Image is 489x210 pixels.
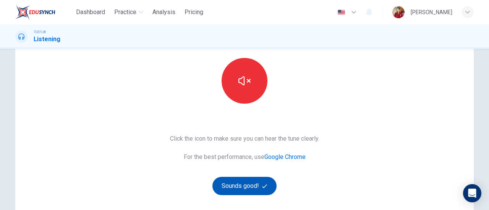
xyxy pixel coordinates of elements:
button: Analysis [149,5,178,19]
span: Click the icon to make sure you can hear the tune clearly. [170,134,319,143]
a: Google Chrome [264,153,306,160]
span: TOEFL® [34,29,46,35]
img: en [337,10,346,15]
button: Dashboard [73,5,108,19]
img: EduSynch logo [15,5,55,20]
a: EduSynch logo [15,5,73,20]
div: [PERSON_NAME] [411,8,452,17]
div: Open Intercom Messenger [463,184,481,202]
h1: Listening [34,35,60,44]
img: Profile picture [392,6,405,18]
button: Pricing [181,5,206,19]
span: Dashboard [76,8,105,17]
span: For the best performance, use [170,152,319,162]
span: Pricing [185,8,203,17]
button: Sounds good! [212,177,277,195]
span: Analysis [152,8,175,17]
button: Practice [111,5,146,19]
span: Practice [114,8,136,17]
